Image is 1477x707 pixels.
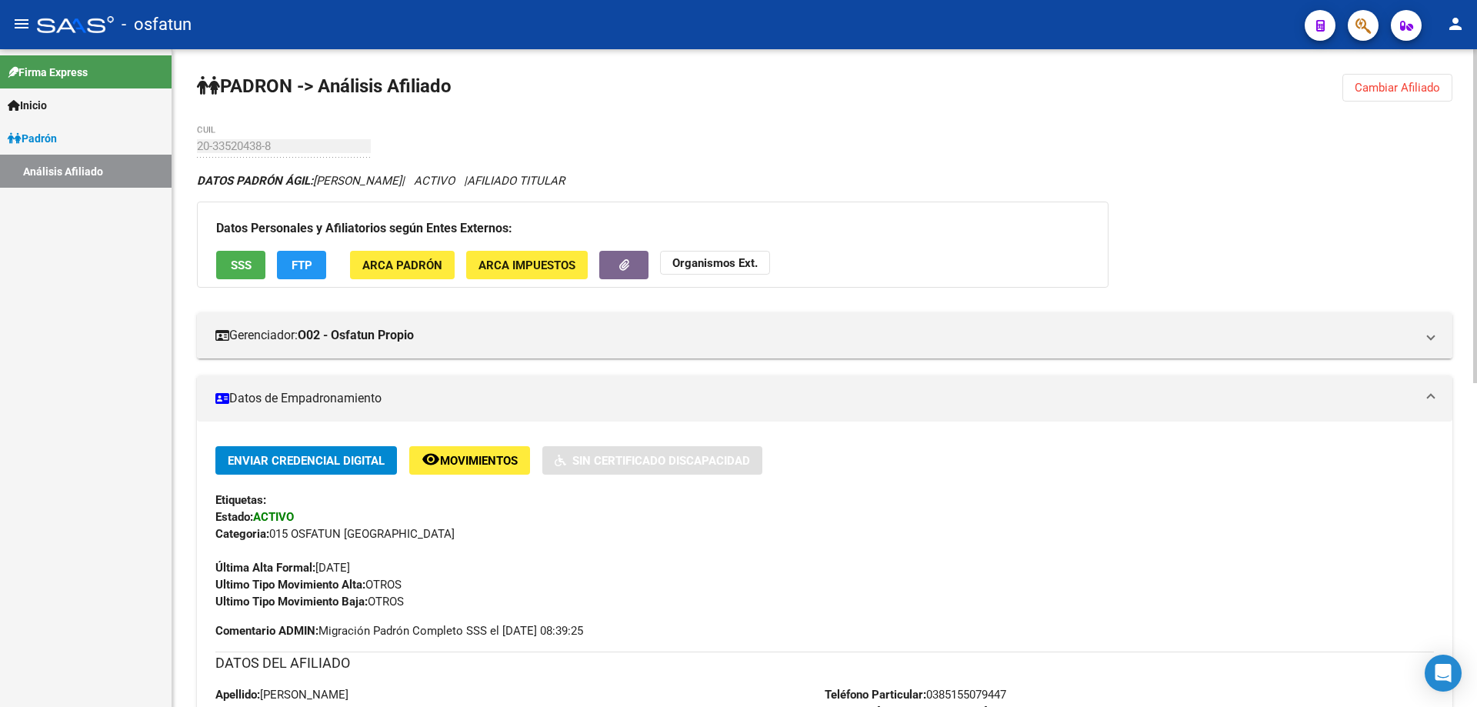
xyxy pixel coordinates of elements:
span: OTROS [215,578,402,592]
span: Migración Padrón Completo SSS el [DATE] 08:39:25 [215,622,583,639]
mat-expansion-panel-header: Datos de Empadronamiento [197,375,1452,422]
span: FTP [292,258,312,272]
span: Enviar Credencial Digital [228,454,385,468]
span: Cambiar Afiliado [1355,81,1440,95]
span: OTROS [215,595,404,609]
strong: Última Alta Formal: [215,561,315,575]
strong: ACTIVO [253,510,294,524]
strong: DATOS PADRÓN ÁGIL: [197,174,313,188]
mat-icon: person [1446,15,1465,33]
div: Open Intercom Messenger [1425,655,1462,692]
h3: DATOS DEL AFILIADO [215,652,1434,674]
span: 0385155079447 [825,688,1006,702]
span: [PERSON_NAME] [197,174,402,188]
mat-icon: remove_red_eye [422,450,440,469]
span: Firma Express [8,64,88,81]
strong: Estado: [215,510,253,524]
span: ARCA Impuestos [478,258,575,272]
button: ARCA Impuestos [466,251,588,279]
h3: Datos Personales y Afiliatorios según Entes Externos: [216,218,1089,239]
span: Padrón [8,130,57,147]
strong: Ultimo Tipo Movimiento Alta: [215,578,365,592]
strong: Etiquetas: [215,493,266,507]
span: SSS [231,258,252,272]
mat-expansion-panel-header: Gerenciador:O02 - Osfatun Propio [197,312,1452,359]
mat-panel-title: Gerenciador: [215,327,1415,344]
strong: Apellido: [215,688,260,702]
span: Inicio [8,97,47,114]
span: AFILIADO TITULAR [467,174,565,188]
strong: Comentario ADMIN: [215,624,318,638]
button: Organismos Ext. [660,251,770,275]
button: FTP [277,251,326,279]
span: Movimientos [440,454,518,468]
mat-panel-title: Datos de Empadronamiento [215,390,1415,407]
button: Movimientos [409,446,530,475]
strong: Teléfono Particular: [825,688,926,702]
button: Enviar Credencial Digital [215,446,397,475]
strong: PADRON -> Análisis Afiliado [197,75,452,97]
strong: Categoria: [215,527,269,541]
mat-icon: menu [12,15,31,33]
strong: Ultimo Tipo Movimiento Baja: [215,595,368,609]
span: ARCA Padrón [362,258,442,272]
button: ARCA Padrón [350,251,455,279]
button: Sin Certificado Discapacidad [542,446,762,475]
button: SSS [216,251,265,279]
span: [DATE] [215,561,350,575]
span: [PERSON_NAME] [215,688,348,702]
strong: O02 - Osfatun Propio [298,327,414,344]
strong: Organismos Ext. [672,256,758,270]
span: Sin Certificado Discapacidad [572,454,750,468]
div: 015 OSFATUN [GEOGRAPHIC_DATA] [215,525,1434,542]
button: Cambiar Afiliado [1342,74,1452,102]
i: | ACTIVO | [197,174,565,188]
span: - osfatun [122,8,192,42]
